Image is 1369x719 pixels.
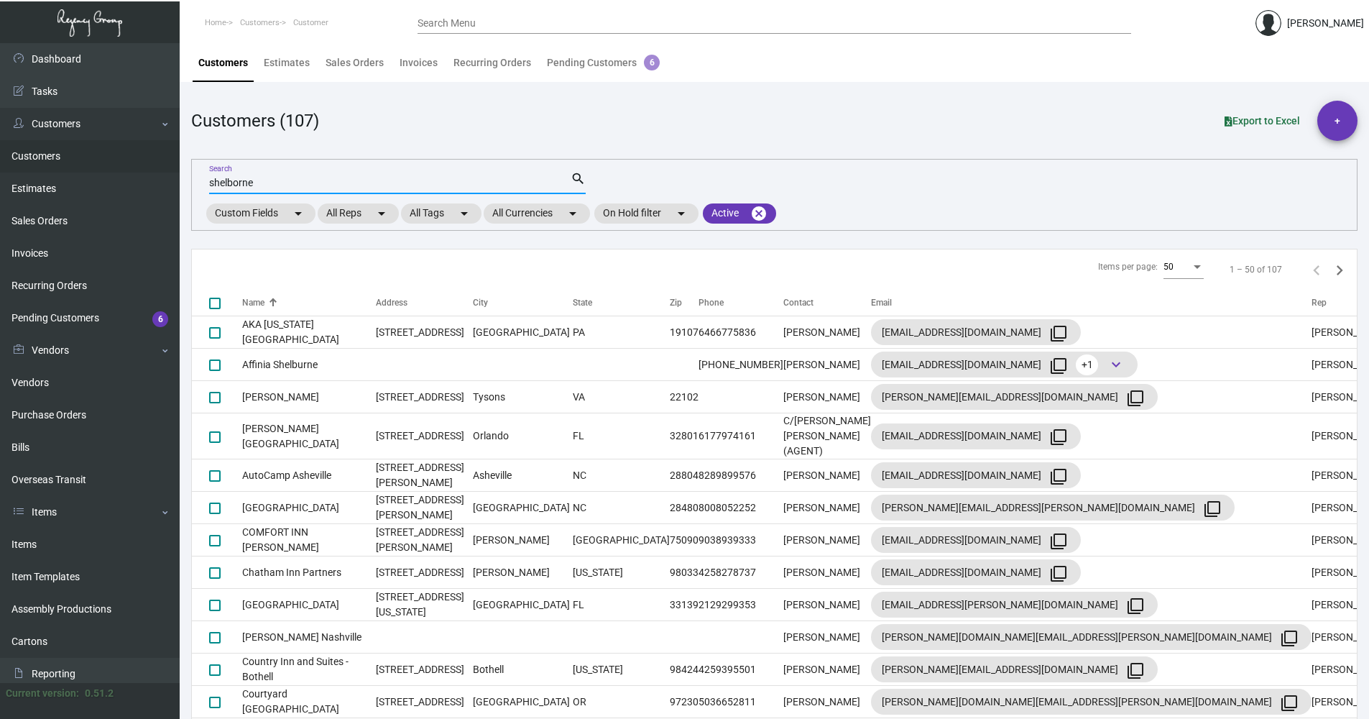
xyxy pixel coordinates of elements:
[376,492,473,524] td: [STREET_ADDRESS][PERSON_NAME]
[783,686,871,718] td: [PERSON_NAME]
[882,425,1070,448] div: [EMAIL_ADDRESS][DOMAIN_NAME]
[573,459,670,492] td: NC
[473,686,573,718] td: [GEOGRAPHIC_DATA]
[473,296,573,309] div: City
[1305,258,1328,281] button: Previous page
[242,492,376,524] td: [GEOGRAPHIC_DATA]
[573,296,670,309] div: State
[376,557,473,589] td: [STREET_ADDRESS]
[318,203,399,224] mat-chip: All Reps
[1204,500,1221,518] mat-icon: filter_none
[376,296,473,309] div: Address
[783,557,871,589] td: [PERSON_NAME]
[750,205,768,222] mat-icon: cancel
[670,381,699,413] td: 22102
[699,316,783,349] td: 6466775836
[573,381,670,413] td: VA
[242,349,376,381] td: Affinia Shelburne
[573,686,670,718] td: OR
[242,686,376,718] td: Courtyard [GEOGRAPHIC_DATA]
[453,55,531,70] div: Recurring Orders
[191,108,319,134] div: Customers (107)
[376,381,473,413] td: [STREET_ADDRESS]
[1163,262,1174,272] span: 50
[376,296,407,309] div: Address
[376,686,473,718] td: [STREET_ADDRESS]
[564,205,581,222] mat-icon: arrow_drop_down
[242,654,376,686] td: Country Inn and Suites - Bothell
[376,524,473,557] td: [STREET_ADDRESS][PERSON_NAME]
[882,353,1127,376] div: [EMAIL_ADDRESS][DOMAIN_NAME]
[670,413,699,459] td: 32801
[783,621,871,654] td: [PERSON_NAME]
[1255,10,1281,36] img: admin@bootstrapmaster.com
[783,349,871,381] td: [PERSON_NAME]
[703,203,776,224] mat-chip: Active
[473,524,573,557] td: [PERSON_NAME]
[882,658,1147,681] div: [PERSON_NAME][EMAIL_ADDRESS][DOMAIN_NAME]
[242,589,376,621] td: [GEOGRAPHIC_DATA]
[376,589,473,621] td: [STREET_ADDRESS][US_STATE]
[1050,357,1067,375] mat-icon: filter_none
[670,492,699,524] td: 28480
[571,170,586,188] mat-icon: search
[670,459,699,492] td: 28804
[573,413,670,459] td: FL
[1328,258,1351,281] button: Next page
[783,654,871,686] td: [PERSON_NAME]
[473,492,573,524] td: [GEOGRAPHIC_DATA]
[473,381,573,413] td: Tysons
[1317,101,1358,141] button: +
[242,621,376,654] td: [PERSON_NAME] Nashville
[473,413,573,459] td: Orlando
[699,459,783,492] td: 8289899576
[783,492,871,524] td: [PERSON_NAME]
[1127,662,1144,679] mat-icon: filter_none
[456,205,473,222] mat-icon: arrow_drop_down
[290,205,307,222] mat-icon: arrow_drop_down
[242,557,376,589] td: Chatham Inn Partners
[242,459,376,492] td: AutoCamp Asheville
[1050,325,1067,342] mat-icon: filter_none
[783,316,871,349] td: [PERSON_NAME]
[240,18,280,27] span: Customers
[670,686,699,718] td: 97230
[205,18,226,27] span: Home
[1281,630,1298,647] mat-icon: filter_none
[882,690,1301,713] div: [PERSON_NAME][DOMAIN_NAME][EMAIL_ADDRESS][PERSON_NAME][DOMAIN_NAME]
[484,203,590,224] mat-chip: All Currencies
[882,385,1147,408] div: [PERSON_NAME][EMAIL_ADDRESS][DOMAIN_NAME]
[6,686,79,701] div: Current version:
[1213,108,1312,134] button: Export to Excel
[242,316,376,349] td: AKA [US_STATE][GEOGRAPHIC_DATA]
[376,413,473,459] td: [STREET_ADDRESS]
[670,296,682,309] div: Zip
[1287,16,1364,31] div: [PERSON_NAME]
[871,290,1312,316] th: Email
[670,316,699,349] td: 19107
[783,296,813,309] div: Contact
[85,686,114,701] div: 0.51.2
[670,296,699,309] div: Zip
[573,589,670,621] td: FL
[400,55,438,70] div: Invoices
[473,589,573,621] td: [GEOGRAPHIC_DATA]
[242,413,376,459] td: [PERSON_NAME][GEOGRAPHIC_DATA]
[242,296,376,309] div: Name
[882,626,1301,649] div: [PERSON_NAME][DOMAIN_NAME][EMAIL_ADDRESS][PERSON_NAME][DOMAIN_NAME]
[206,203,315,224] mat-chip: Custom Fields
[1281,695,1298,712] mat-icon: filter_none
[882,464,1070,487] div: [EMAIL_ADDRESS][DOMAIN_NAME]
[783,459,871,492] td: [PERSON_NAME]
[1312,296,1327,309] div: Rep
[573,296,592,309] div: State
[242,381,376,413] td: [PERSON_NAME]
[376,459,473,492] td: [STREET_ADDRESS][PERSON_NAME]
[670,589,699,621] td: 33139
[1230,263,1282,276] div: 1 – 50 of 107
[783,296,871,309] div: Contact
[670,654,699,686] td: 98424
[699,492,783,524] td: 8008052252
[1127,597,1144,615] mat-icon: filter_none
[1050,429,1067,446] mat-icon: filter_none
